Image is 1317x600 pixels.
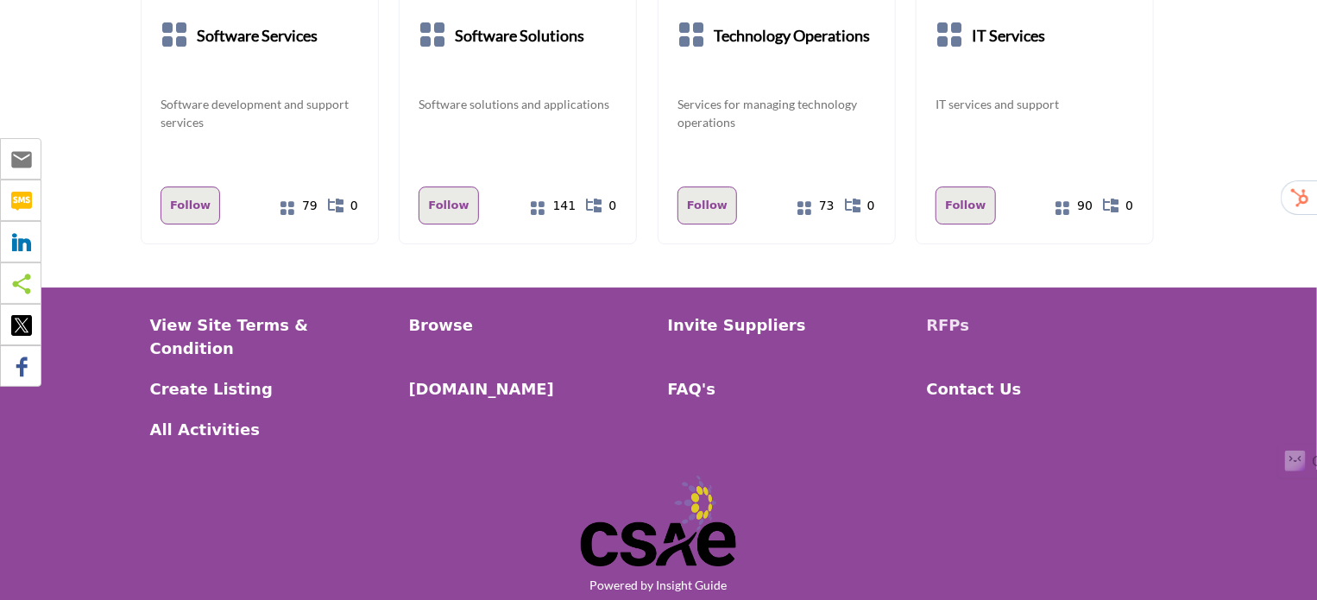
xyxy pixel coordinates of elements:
[846,191,876,221] a: 0
[409,377,650,401] a: [DOMAIN_NAME]
[590,578,728,592] a: Powered by Insight Guide
[546,191,577,221] a: 141
[677,95,876,131] a: Services for managing technology operations
[797,200,812,216] i: Show All 73 Suppliers
[419,95,609,113] a: Software solutions and applications
[927,377,1168,401] a: Contact Us
[553,197,577,215] span: 141
[687,195,728,216] p: Follow
[867,197,875,215] span: 0
[936,186,995,224] button: Follow
[587,191,617,221] a: 0
[668,313,909,337] a: Invite Suppliers
[581,476,736,566] img: No Site Logo
[1077,197,1093,215] span: 90
[150,377,391,401] a: Create Listing
[1125,197,1133,215] span: 0
[302,197,318,215] span: 79
[1104,191,1134,221] a: 0
[328,199,343,212] i: Show All 0 Sub-Categories
[805,191,835,221] a: 73
[936,95,1059,113] a: IT services and support
[1055,200,1070,216] i: Show All 90 Suppliers
[419,186,478,224] button: Follow
[531,200,546,216] i: Show All 141 Suppliers
[608,197,616,215] span: 0
[150,418,391,441] a: All Activities
[1103,199,1119,212] i: Show All 0 Sub-Categories
[409,313,650,337] a: Browse
[668,377,909,401] a: FAQ's
[819,197,835,215] span: 73
[329,191,359,221] a: 0
[170,195,211,216] p: Follow
[161,95,359,131] a: Software development and support services
[150,313,391,360] a: View Site Terms & Condition
[350,197,358,215] span: 0
[288,191,318,221] a: 79
[428,195,469,216] p: Follow
[280,200,295,216] i: Show All 79 Suppliers
[677,186,737,224] button: Follow
[161,186,220,224] button: Follow
[845,199,860,212] i: Show All 0 Sub-Categories
[1063,191,1093,221] a: 90
[586,199,602,212] i: Show All 0 Sub-Categories
[945,195,986,216] p: Follow
[927,313,1168,337] a: RFPs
